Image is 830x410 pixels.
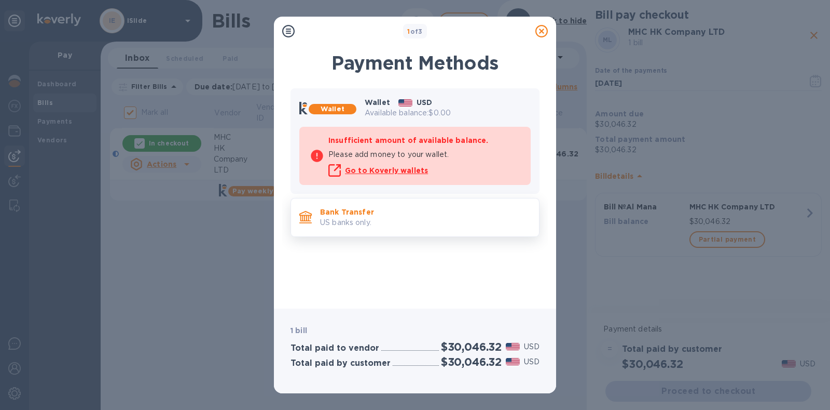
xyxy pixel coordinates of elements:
[290,343,379,353] h3: Total paid to vendor
[290,359,391,368] h3: Total paid by customer
[328,149,520,160] p: Please add money to your wallet.
[365,97,390,108] p: Wallet
[524,356,539,367] p: USD
[506,343,520,350] img: USD
[524,341,539,352] p: USD
[345,166,428,175] u: Go to Koverly wallets
[290,326,307,335] b: 1 bill
[328,136,488,144] b: Insufficient amount of available balance.
[398,99,412,107] img: USD
[506,358,520,365] img: USD
[321,105,344,113] b: Wallet
[407,28,423,35] b: of 3
[320,217,531,228] p: US banks only.
[365,108,531,118] p: Available balance: $0.00
[417,97,432,108] p: USD
[290,52,539,74] h1: Payment Methods
[320,207,531,217] p: Bank Transfer
[407,28,410,35] span: 1
[441,355,502,368] h2: $30,046.32
[441,340,502,353] h2: $30,046.32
